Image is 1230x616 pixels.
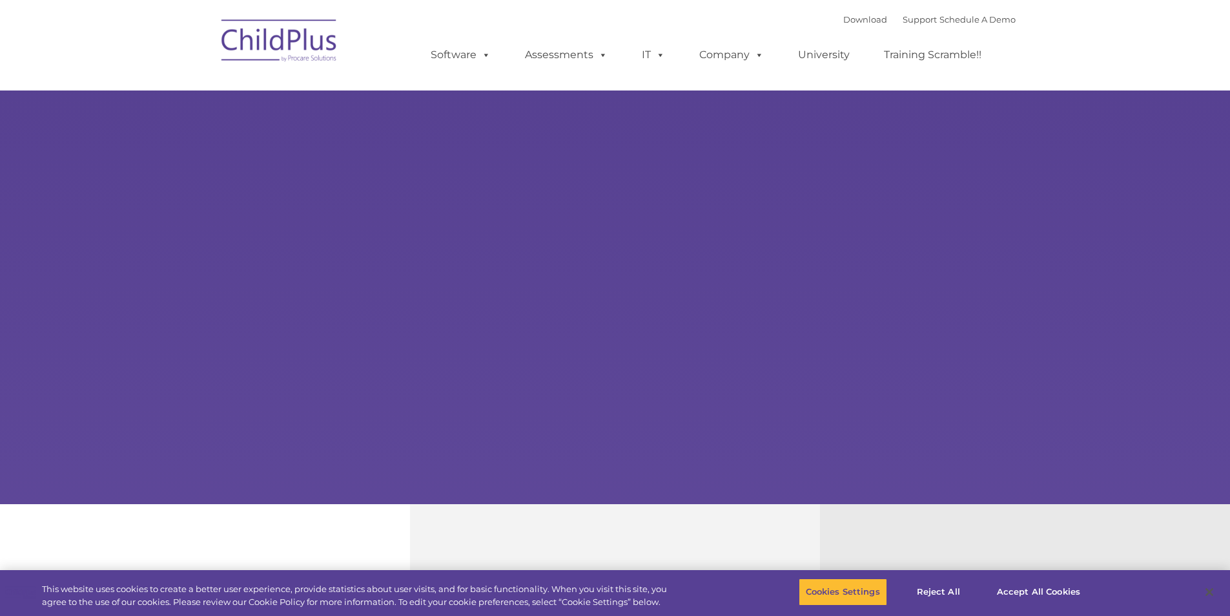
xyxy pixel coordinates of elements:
font: | [843,14,1016,25]
button: Cookies Settings [799,579,887,606]
a: Software [418,42,504,68]
a: University [785,42,863,68]
div: This website uses cookies to create a better user experience, provide statistics about user visit... [42,583,677,608]
button: Accept All Cookies [990,579,1087,606]
img: ChildPlus by Procare Solutions [215,10,344,75]
a: Company [686,42,777,68]
a: IT [629,42,678,68]
button: Reject All [898,579,979,606]
button: Close [1195,578,1224,606]
a: Schedule A Demo [939,14,1016,25]
a: Download [843,14,887,25]
a: Training Scramble!! [871,42,994,68]
a: Assessments [512,42,620,68]
a: Support [903,14,937,25]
